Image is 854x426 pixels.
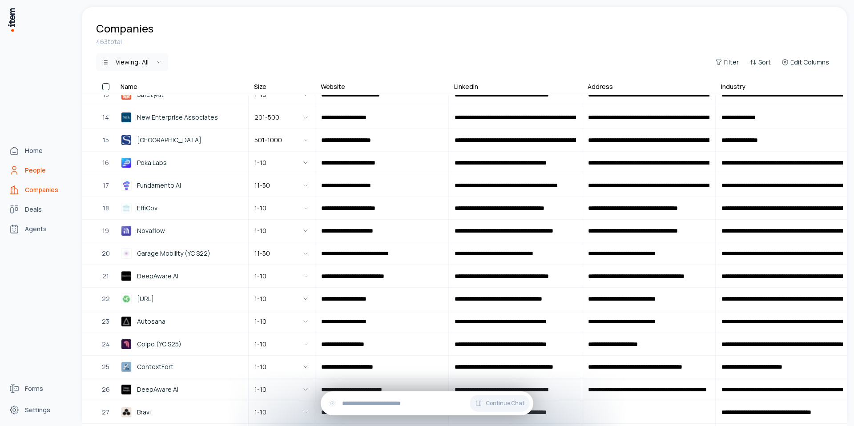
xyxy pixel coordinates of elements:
div: Address [588,82,613,91]
a: AutosanaAutosana [116,311,248,332]
img: Poka Labs [121,157,132,168]
span: People [25,166,46,175]
span: [GEOGRAPHIC_DATA] [137,135,201,145]
span: Edit Columns [790,58,829,67]
a: New Enterprise AssociatesNew Enterprise Associates [116,107,248,128]
span: ContextFort [137,362,173,372]
span: Garage Mobility (YC S22) [137,249,210,258]
h1: Companies [96,21,153,36]
img: Sonoma State University [121,135,132,145]
img: Bravi [121,407,132,418]
span: Bravi [137,407,151,417]
img: DeepAware AI [121,271,132,281]
span: 14 [102,113,109,122]
span: 16 [102,158,109,168]
a: Poka LabsPoka Labs [116,152,248,173]
div: Name [121,82,137,91]
span: Home [25,146,43,155]
a: Phases.ai[URL] [116,288,248,309]
div: Size [254,82,266,91]
img: DeepAware AI [121,384,132,395]
a: Companies [5,181,73,199]
a: Forms [5,380,73,398]
a: People [5,161,73,179]
span: Filter [724,58,739,67]
button: Continue Chat [470,395,530,412]
img: Novaflow [121,225,132,236]
img: EffiGov [121,203,132,213]
a: BraviBravi [116,402,248,423]
button: Sort [746,56,774,68]
a: Agents [5,220,73,238]
span: Deals [25,205,42,214]
img: Fundamento AI [121,180,132,191]
div: Viewing: [116,58,149,67]
img: Item Brain Logo [7,7,16,32]
a: Fundamento AIFundamento AI [116,175,248,196]
a: ContextFortContextFort [116,356,248,378]
span: 15 [103,135,109,145]
button: Edit Columns [778,56,833,68]
span: 26 [102,385,110,394]
a: NovaflowNovaflow [116,220,248,241]
span: 24 [102,339,110,349]
span: Golpo (YC S25) [137,339,181,349]
div: Continue Chat [321,391,533,415]
a: Garage Mobility (YC S22)Garage Mobility (YC S22) [116,243,248,264]
img: Garage Mobility (YC S22) [121,248,132,259]
span: EffiGov [137,203,157,213]
span: 25 [102,362,109,372]
span: DeepAware AI [137,385,178,394]
div: LinkedIn [454,82,478,91]
a: Golpo (YC S25)Golpo (YC S25) [116,334,248,355]
a: Home [5,142,73,160]
span: [URL] [137,294,154,304]
a: EffiGovEffiGov [116,197,248,219]
span: 20 [102,249,110,258]
a: Deals [5,201,73,218]
span: New Enterprise Associates [137,113,218,122]
span: 18 [103,203,109,213]
span: Sort [758,58,771,67]
span: Forms [25,384,43,393]
span: Poka Labs [137,158,167,168]
div: 463 total [96,37,833,46]
span: Fundamento AI [137,181,181,190]
a: DeepAware AIDeepAware AI [116,265,248,287]
span: Continue Chat [486,400,524,407]
span: 17 [103,181,109,190]
img: Autosana [121,316,132,327]
span: 21 [102,271,109,281]
div: Industry [721,82,745,91]
img: New Enterprise Associates [121,112,132,123]
span: 23 [102,317,109,326]
span: Settings [25,406,50,414]
img: Golpo (YC S25) [121,339,132,350]
span: Autosana [137,317,165,326]
a: DeepAware AIDeepAware AI [116,379,248,400]
button: Filter [712,56,742,68]
a: Sonoma State University[GEOGRAPHIC_DATA] [116,129,248,151]
img: Phases.ai [121,293,132,304]
span: 22 [102,294,110,304]
img: ContextFort [121,362,132,372]
span: DeepAware AI [137,271,178,281]
span: 27 [102,407,109,417]
span: Agents [25,225,47,233]
span: Novaflow [137,226,165,236]
a: Settings [5,401,73,419]
span: Companies [25,185,58,194]
span: 19 [102,226,109,236]
div: Website [321,82,345,91]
